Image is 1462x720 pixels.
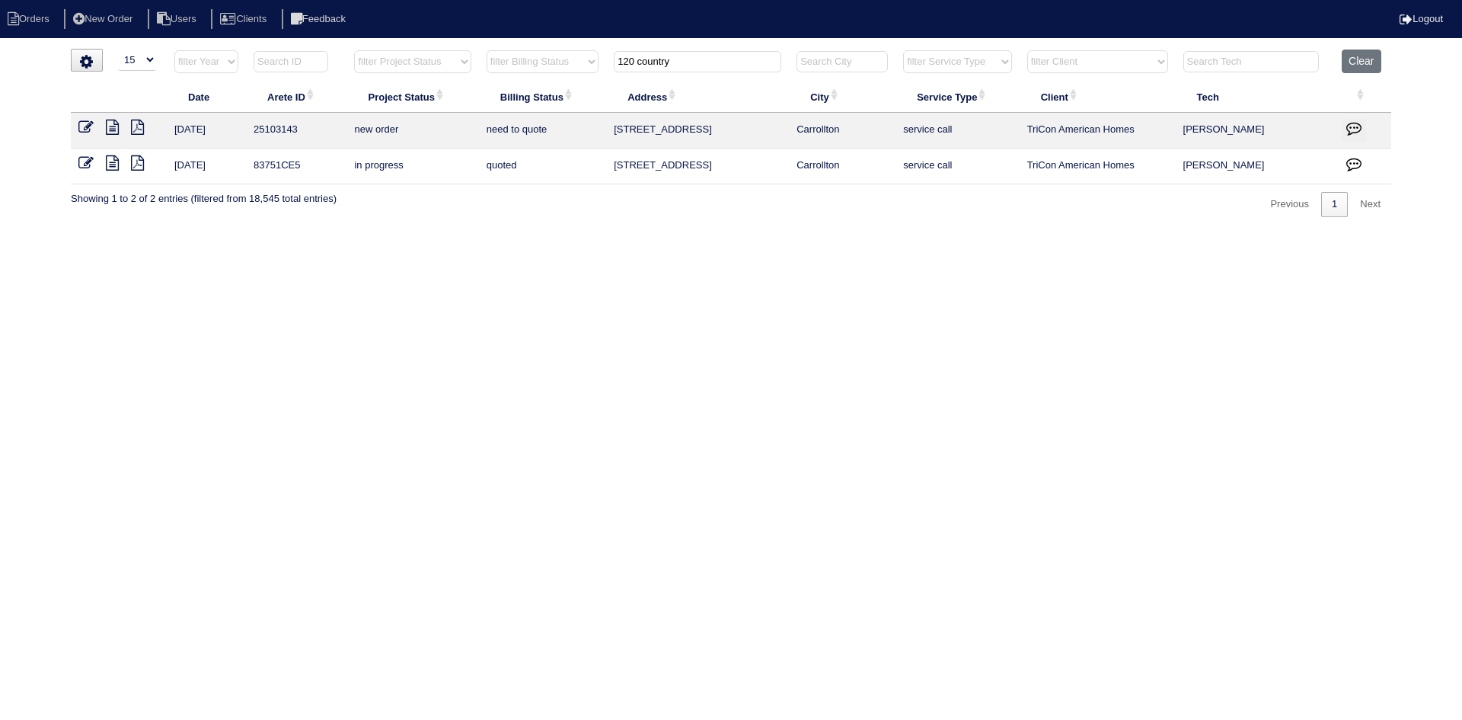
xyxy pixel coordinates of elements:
td: 25103143 [246,113,346,149]
button: Clear [1342,50,1381,73]
a: Previous [1259,192,1320,217]
th: City: activate to sort column ascending [789,81,895,113]
a: Users [148,13,209,24]
td: [DATE] [167,149,246,184]
th: Address: activate to sort column ascending [606,81,789,113]
li: Clients [211,9,279,30]
th: Client: activate to sort column ascending [1020,81,1176,113]
a: Logout [1400,13,1443,24]
input: Search Tech [1183,51,1319,72]
li: New Order [64,9,145,30]
td: Carrollton [789,113,895,149]
td: [PERSON_NAME] [1176,149,1335,184]
a: 1 [1321,192,1348,217]
td: 83751CE5 [246,149,346,184]
input: Search City [796,51,888,72]
input: Search Address [614,51,781,72]
th: Date [167,81,246,113]
td: service call [895,149,1019,184]
td: [STREET_ADDRESS] [606,149,789,184]
a: Next [1349,192,1391,217]
th: Arete ID: activate to sort column ascending [246,81,346,113]
th: Tech [1176,81,1335,113]
td: Carrollton [789,149,895,184]
td: in progress [346,149,478,184]
td: TriCon American Homes [1020,113,1176,149]
td: quoted [479,149,606,184]
td: TriCon American Homes [1020,149,1176,184]
th: Service Type: activate to sort column ascending [895,81,1019,113]
th: Billing Status: activate to sort column ascending [479,81,606,113]
td: [DATE] [167,113,246,149]
a: Clients [211,13,279,24]
td: need to quote [479,113,606,149]
li: Users [148,9,209,30]
a: New Order [64,13,145,24]
th: Project Status: activate to sort column ascending [346,81,478,113]
li: Feedback [282,9,358,30]
input: Search ID [254,51,328,72]
th: : activate to sort column ascending [1334,81,1391,113]
div: Showing 1 to 2 of 2 entries (filtered from 18,545 total entries) [71,184,337,206]
td: [PERSON_NAME] [1176,113,1335,149]
td: service call [895,113,1019,149]
td: [STREET_ADDRESS] [606,113,789,149]
td: new order [346,113,478,149]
